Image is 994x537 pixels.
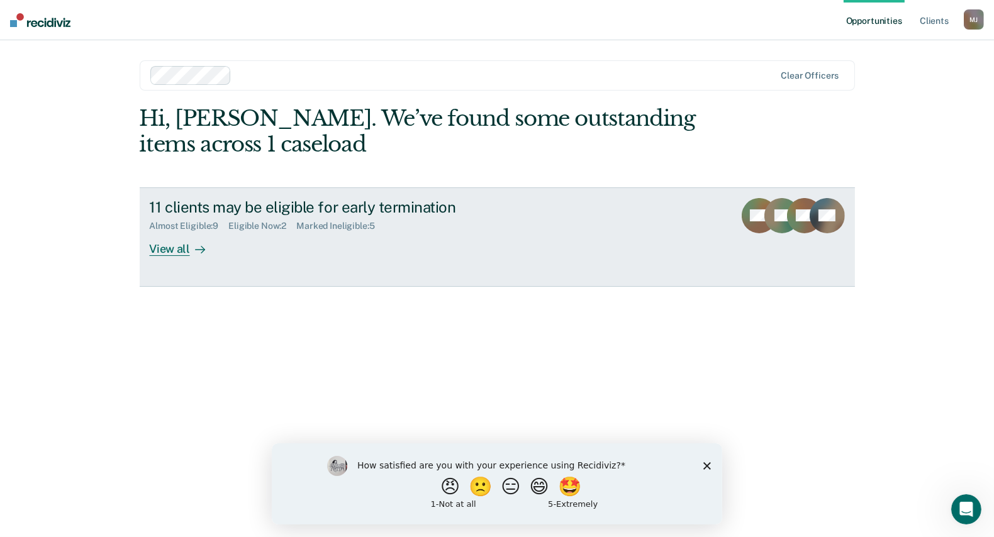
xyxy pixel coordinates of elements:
[10,13,70,27] img: Recidiviz
[781,70,839,81] div: Clear officers
[951,494,981,524] iframe: Intercom live chat
[272,443,722,524] iframe: Survey by Kim from Recidiviz
[964,9,984,30] button: MJ
[228,221,296,231] div: Eligible Now : 2
[140,187,855,287] a: 11 clients may be eligible for early terminationAlmost Eligible:9Eligible Now:2Marked Ineligible:...
[140,106,712,157] div: Hi, [PERSON_NAME]. We’ve found some outstanding items across 1 caseload
[150,221,229,231] div: Almost Eligible : 9
[296,221,384,231] div: Marked Ineligible : 5
[150,231,220,256] div: View all
[150,198,591,216] div: 11 clients may be eligible for early termination
[964,9,984,30] div: M J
